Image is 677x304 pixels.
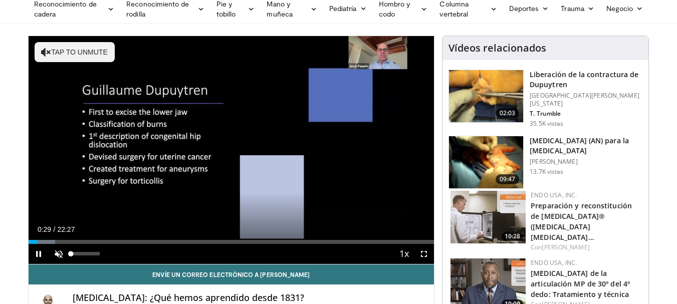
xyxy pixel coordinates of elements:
[530,109,561,118] font: T. Trumble
[530,136,629,155] font: [MEDICAL_DATA] (AN) para la [MEDICAL_DATA]
[542,243,589,251] a: [PERSON_NAME]
[57,225,75,233] span: 22:27
[561,4,584,13] font: Trauma
[500,175,516,183] font: 09:47
[29,36,434,264] video-js: Video Player
[531,258,577,267] a: Endo USA, Inc.
[530,119,563,128] font: 35.5K vistas
[531,191,577,199] a: Endo USA, Inc.
[73,291,304,303] font: [MEDICAL_DATA]: ¿Qué hemos aprendido desde 1831?
[394,244,414,264] button: Playback Rate
[329,4,357,13] font: Pediatría
[530,91,639,108] font: [GEOGRAPHIC_DATA][PERSON_NAME][US_STATE]
[530,70,638,89] font: Liberación de la contractura de Dupuytren
[448,70,642,128] a: 02:03 Liberación de la contractura de Dupuytren [GEOGRAPHIC_DATA][PERSON_NAME][US_STATE] T. Trumb...
[509,4,539,13] font: Deportes
[414,244,434,264] button: Fullscreen
[500,109,516,117] font: 02:03
[448,41,546,55] font: Vídeos relacionados
[505,232,520,240] font: 10:28
[450,191,526,243] img: ab89541e-13d0-49f0-812b-38e61ef681fd.150x105_q85_crop-smart_upscale.jpg
[450,191,526,243] a: 10:28
[448,136,642,189] a: 09:47 [MEDICAL_DATA] (AN) para la [MEDICAL_DATA] [PERSON_NAME] 13.7K vistas
[531,201,632,242] a: Preparación y reconstitución de [MEDICAL_DATA]® ([MEDICAL_DATA] [MEDICAL_DATA]…
[449,136,523,188] img: atik_3.png.150x105_q85_crop-smart_upscale.jpg
[38,225,51,233] span: 0:29
[49,244,69,264] button: Unmute
[54,225,56,233] span: /
[29,264,434,284] a: Envíe un correo electrónico a [PERSON_NAME]
[152,271,310,278] font: Envíe un correo electrónico a [PERSON_NAME]
[35,42,115,62] button: Tap to unmute
[29,244,49,264] button: Pause
[606,4,633,13] font: Negocio
[29,240,434,244] div: Progress Bar
[530,157,578,166] font: [PERSON_NAME]
[449,70,523,122] img: 38790_0000_3.png.150x105_q85_crop-smart_upscale.jpg
[531,243,542,251] font: Con
[531,268,630,299] a: [MEDICAL_DATA] de la articulación MP de 30º del 4º dedo: Tratamiento y técnica
[71,252,100,255] div: Volume Level
[530,167,563,176] font: 13.7K vistas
